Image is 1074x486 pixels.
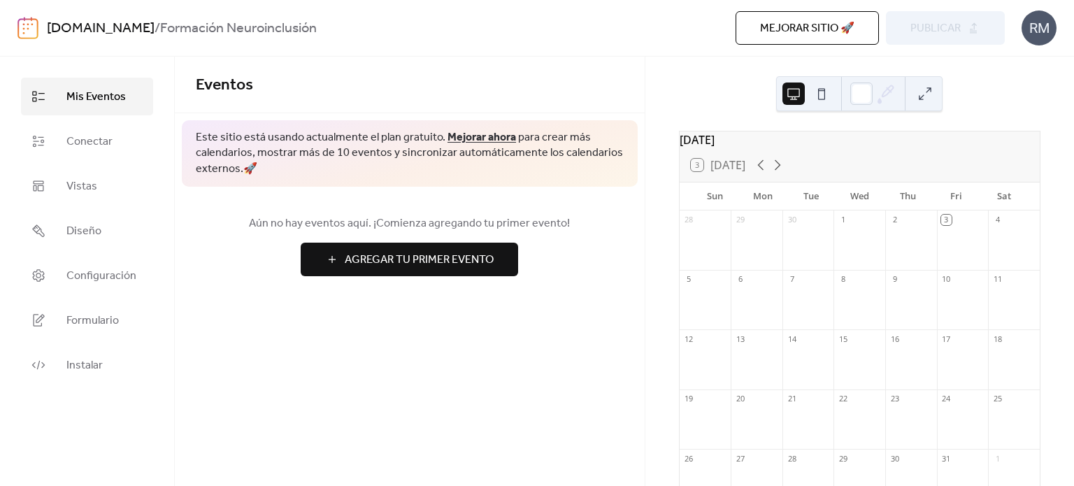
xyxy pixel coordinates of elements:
div: Sat [980,183,1029,210]
div: 7 [787,274,797,285]
div: 21 [787,394,797,404]
div: 20 [735,394,745,404]
div: 13 [735,334,745,344]
div: [DATE] [680,131,1040,148]
div: 26 [684,453,694,464]
div: 8 [838,274,848,285]
div: 25 [992,394,1003,404]
div: 1 [992,453,1003,464]
div: 29 [735,215,745,225]
div: 23 [889,394,900,404]
span: Agregar Tu Primer Evento [345,252,494,269]
span: Mis Eventos [66,89,126,106]
span: Diseño [66,223,101,240]
a: Vistas [21,167,153,205]
span: Aún no hay eventos aquí. ¡Comienza agregando tu primer evento! [196,215,624,232]
a: Instalar [21,346,153,384]
b: Formación Neuroinclusión [160,15,317,42]
div: 11 [992,274,1003,285]
div: 6 [735,274,745,285]
div: 31 [941,453,952,464]
span: Vistas [66,178,97,195]
div: 28 [684,215,694,225]
b: / [155,15,160,42]
div: 29 [838,453,848,464]
div: 19 [684,394,694,404]
div: 30 [889,453,900,464]
span: Mejorar sitio 🚀 [760,20,854,37]
div: 24 [941,394,952,404]
div: 10 [941,274,952,285]
img: logo [17,17,38,39]
div: Wed [836,183,884,210]
div: 3 [941,215,952,225]
button: Mejorar sitio 🚀 [736,11,879,45]
div: 15 [838,334,848,344]
a: Mis Eventos [21,78,153,115]
span: Instalar [66,357,103,374]
span: Formulario [66,313,119,329]
div: 14 [787,334,797,344]
a: Configuración [21,257,153,294]
div: 4 [992,215,1003,225]
a: Mejorar ahora [447,127,516,148]
div: 16 [889,334,900,344]
div: 2 [889,215,900,225]
div: 17 [941,334,952,344]
div: RM [1022,10,1057,45]
div: 5 [684,274,694,285]
span: Conectar [66,134,113,150]
span: Eventos [196,70,253,101]
span: Este sitio está usando actualmente el plan gratuito. para crear más calendarios, mostrar más de 1... [196,130,624,177]
div: Mon [739,183,787,210]
div: 28 [787,453,797,464]
a: Agregar Tu Primer Evento [196,243,624,276]
div: Thu [884,183,932,210]
span: Configuración [66,268,136,285]
div: Sun [691,183,739,210]
a: [DOMAIN_NAME] [47,15,155,42]
a: Conectar [21,122,153,160]
div: Tue [787,183,836,210]
div: 30 [787,215,797,225]
a: Diseño [21,212,153,250]
div: 12 [684,334,694,344]
div: Fri [932,183,980,210]
div: 1 [838,215,848,225]
a: Formulario [21,301,153,339]
div: 22 [838,394,848,404]
div: 9 [889,274,900,285]
div: 27 [735,453,745,464]
div: 18 [992,334,1003,344]
button: Agregar Tu Primer Evento [301,243,518,276]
